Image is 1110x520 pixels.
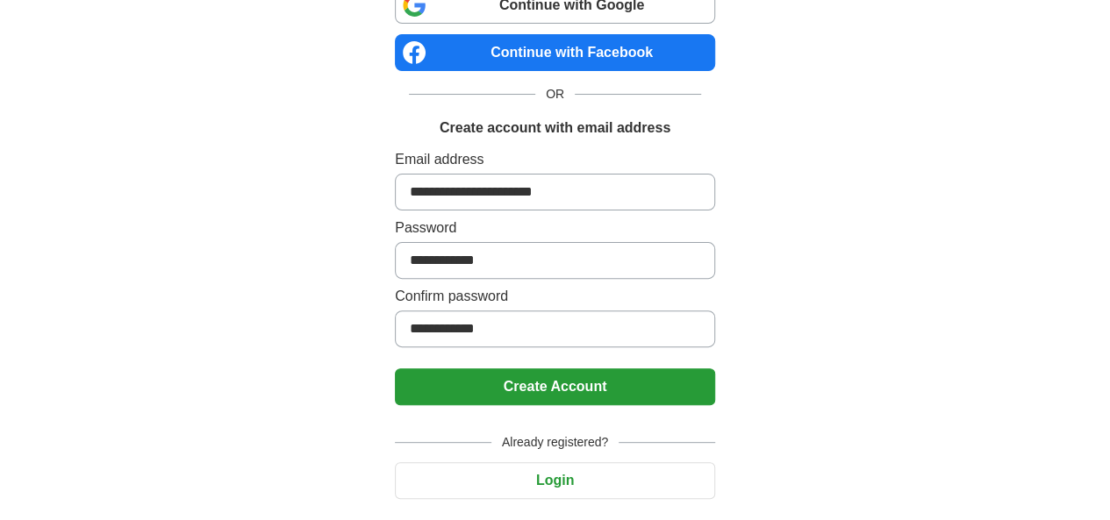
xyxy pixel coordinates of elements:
[395,473,715,488] a: Login
[535,85,575,103] span: OR
[395,149,715,170] label: Email address
[440,118,670,139] h1: Create account with email address
[395,34,715,71] a: Continue with Facebook
[395,286,715,307] label: Confirm password
[395,217,715,239] label: Password
[395,462,715,499] button: Login
[395,368,715,405] button: Create Account
[491,433,619,452] span: Already registered?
